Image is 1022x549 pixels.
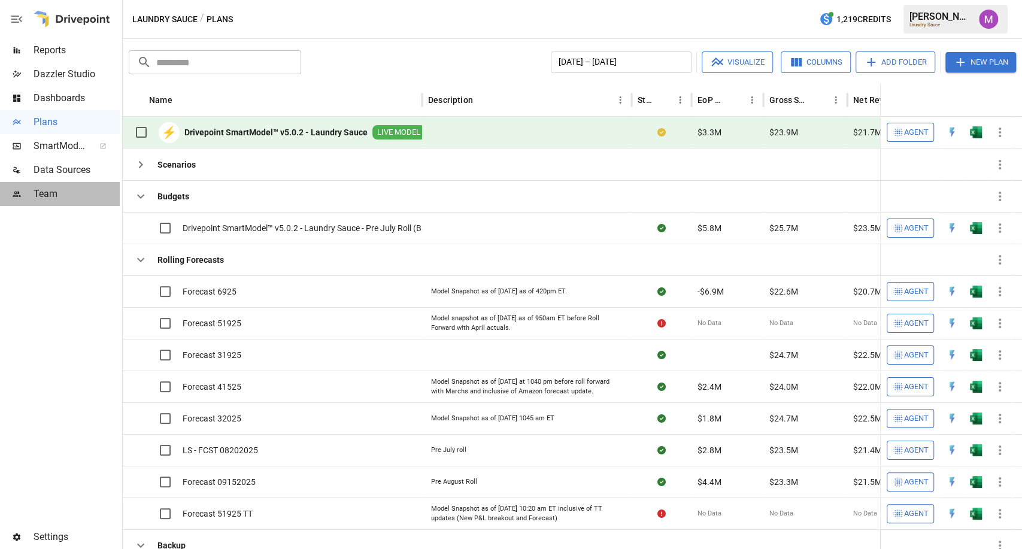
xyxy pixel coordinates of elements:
button: Sort [655,92,672,108]
span: $24.0M [769,381,798,393]
img: quick-edit-flash.b8aec18c.svg [946,286,958,298]
span: LIVE MODEL [372,127,425,138]
div: ⚡ [159,122,180,143]
img: excel-icon.76473adf.svg [970,349,982,361]
span: LS - FCST 08202025 [183,444,258,456]
span: $23.9M [769,126,798,138]
span: Dashboards [34,91,120,105]
div: Your plan has changes in Excel that are not reflected in the Drivepoint Data Warehouse, select "S... [657,126,666,138]
span: Settings [34,530,120,544]
div: Open in Quick Edit [946,381,958,393]
img: excel-icon.76473adf.svg [970,222,982,234]
div: Model Snapshot as of [DATE] at 1040 pm before roll forward with Marchs and inclusive of Amazon fo... [431,377,623,396]
img: quick-edit-flash.b8aec18c.svg [946,444,958,456]
button: [DATE] – [DATE] [551,51,692,73]
div: Error during sync. [657,317,666,329]
button: Agent [887,123,934,142]
b: Rolling Forecasts [157,254,224,266]
button: Agent [887,345,934,365]
span: $21.4M [853,444,882,456]
div: Open in Quick Edit [946,412,958,424]
div: Sync complete [657,381,666,393]
span: $22.6M [769,286,798,298]
span: Agent [904,285,929,299]
span: SmartModel [34,139,86,153]
span: $2.4M [697,381,721,393]
button: Visualize [702,51,773,73]
button: Agent [887,504,934,523]
button: Agent [887,441,934,460]
div: Laundry Sauce [909,22,972,28]
span: Forecast 32025 [183,412,241,424]
button: New Plan [945,52,1016,72]
span: Dazzler Studio [34,67,120,81]
span: $3.3M [697,126,721,138]
img: quick-edit-flash.b8aec18c.svg [946,381,958,393]
button: Sort [174,92,190,108]
span: Agent [904,348,929,362]
span: Agent [904,475,929,489]
div: Open in Quick Edit [946,126,958,138]
span: $24.7M [769,412,798,424]
span: Agent [904,317,929,330]
div: Open in Excel [970,444,982,456]
div: Open in Quick Edit [946,286,958,298]
div: EoP Cash [697,95,726,105]
span: Reports [34,43,120,57]
button: Status column menu [672,92,689,108]
span: $24.7M [769,349,798,361]
b: Budgets [157,190,189,202]
span: Team [34,187,120,201]
span: Drivepoint SmartModel™ v5.0.2 - Laundry Sauce - Pre July Roll (Backup) [183,222,447,234]
span: $5.8M [697,222,721,234]
span: $20.7M [853,286,882,298]
button: Columns [781,51,851,73]
div: Sync complete [657,286,666,298]
div: Sync complete [657,412,666,424]
button: Sort [811,92,827,108]
button: Sort [727,92,744,108]
span: Forecast 51925 TT [183,508,253,520]
div: Status [638,95,654,105]
img: excel-icon.76473adf.svg [970,381,982,393]
div: Model Snapshot as of [DATE] as of 420pm ET. [431,287,567,296]
span: No Data [853,319,877,328]
span: Plans [34,115,120,129]
div: Open in Quick Edit [946,222,958,234]
span: Forecast 41525 [183,381,241,393]
img: quick-edit-flash.b8aec18c.svg [946,476,958,488]
span: $21.5M [853,476,882,488]
img: quick-edit-flash.b8aec18c.svg [946,222,958,234]
span: Agent [904,222,929,235]
div: Error during sync. [657,508,666,520]
button: Agent [887,409,934,428]
img: quick-edit-flash.b8aec18c.svg [946,508,958,520]
span: $22.5M [853,412,882,424]
img: quick-edit-flash.b8aec18c.svg [946,126,958,138]
div: Open in Excel [970,508,982,520]
button: Agent [887,219,934,238]
span: $22.5M [853,349,882,361]
img: excel-icon.76473adf.svg [970,412,982,424]
button: 1,219Credits [814,8,896,31]
img: excel-icon.76473adf.svg [970,476,982,488]
img: Umer Muhammed [979,10,998,29]
div: Open in Quick Edit [946,317,958,329]
button: Gross Sales column menu [827,92,844,108]
div: Name [149,95,172,105]
img: excel-icon.76473adf.svg [970,286,982,298]
span: $4.4M [697,476,721,488]
b: Drivepoint SmartModel™ v5.0.2 - Laundry Sauce [184,126,368,138]
span: $23.5M [853,222,882,234]
span: $25.7M [769,222,798,234]
div: [PERSON_NAME] [909,11,972,22]
div: Pre August Roll [431,477,477,487]
span: Forecast 6925 [183,286,236,298]
img: quick-edit-flash.b8aec18c.svg [946,349,958,361]
span: Forecast 31925 [183,349,241,361]
div: Model Snapshot as of [DATE] 10:20 am ET inclusive of TT updates (New P&L breakout and Forecast) [431,504,623,523]
span: ™ [86,137,94,152]
img: excel-icon.76473adf.svg [970,508,982,520]
div: Gross Sales [769,95,809,105]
